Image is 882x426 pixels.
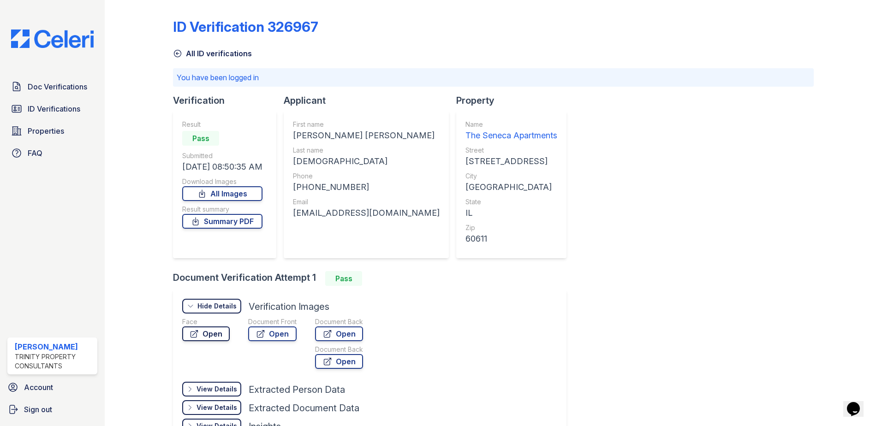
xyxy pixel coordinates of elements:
[24,382,53,393] span: Account
[293,146,440,155] div: Last name
[315,345,363,354] div: Document Back
[173,94,284,107] div: Verification
[24,404,52,415] span: Sign out
[182,186,262,201] a: All Images
[182,120,262,129] div: Result
[293,207,440,219] div: [EMAIL_ADDRESS][DOMAIN_NAME]
[315,326,363,341] a: Open
[293,155,440,168] div: [DEMOGRAPHIC_DATA]
[173,271,574,286] div: Document Verification Attempt 1
[843,389,873,417] iframe: chat widget
[7,77,97,96] a: Doc Verifications
[465,146,557,155] div: Street
[249,383,345,396] div: Extracted Person Data
[177,72,810,83] p: You have been logged in
[28,148,42,159] span: FAQ
[293,129,440,142] div: [PERSON_NAME] [PERSON_NAME]
[465,223,557,232] div: Zip
[249,300,329,313] div: Verification Images
[465,120,557,142] a: Name The Seneca Apartments
[4,30,101,48] img: CE_Logo_Blue-a8612792a0a2168367f1c8372b55b34899dd931a85d93a1a3d3e32e68fde9ad4.png
[293,197,440,207] div: Email
[173,48,252,59] a: All ID verifications
[182,214,262,229] a: Summary PDF
[465,172,557,181] div: City
[465,129,557,142] div: The Seneca Apartments
[182,177,262,186] div: Download Images
[4,400,101,419] a: Sign out
[293,181,440,194] div: [PHONE_NUMBER]
[7,122,97,140] a: Properties
[15,352,94,371] div: Trinity Property Consultants
[465,232,557,245] div: 60611
[248,326,297,341] a: Open
[293,120,440,129] div: First name
[28,125,64,136] span: Properties
[173,18,318,35] div: ID Verification 326967
[465,207,557,219] div: IL
[182,317,230,326] div: Face
[182,160,262,173] div: [DATE] 08:50:35 AM
[28,103,80,114] span: ID Verifications
[7,100,97,118] a: ID Verifications
[465,120,557,129] div: Name
[293,172,440,181] div: Phone
[248,317,297,326] div: Document Front
[182,326,230,341] a: Open
[182,205,262,214] div: Result summary
[197,385,237,394] div: View Details
[28,81,87,92] span: Doc Verifications
[456,94,574,107] div: Property
[315,354,363,369] a: Open
[197,403,237,412] div: View Details
[197,302,237,311] div: Hide Details
[7,144,97,162] a: FAQ
[284,94,456,107] div: Applicant
[4,378,101,396] a: Account
[15,341,94,352] div: [PERSON_NAME]
[182,151,262,160] div: Submitted
[249,402,359,414] div: Extracted Document Data
[465,155,557,168] div: [STREET_ADDRESS]
[465,181,557,194] div: [GEOGRAPHIC_DATA]
[182,131,219,146] div: Pass
[325,271,362,286] div: Pass
[315,317,363,326] div: Document Back
[465,197,557,207] div: State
